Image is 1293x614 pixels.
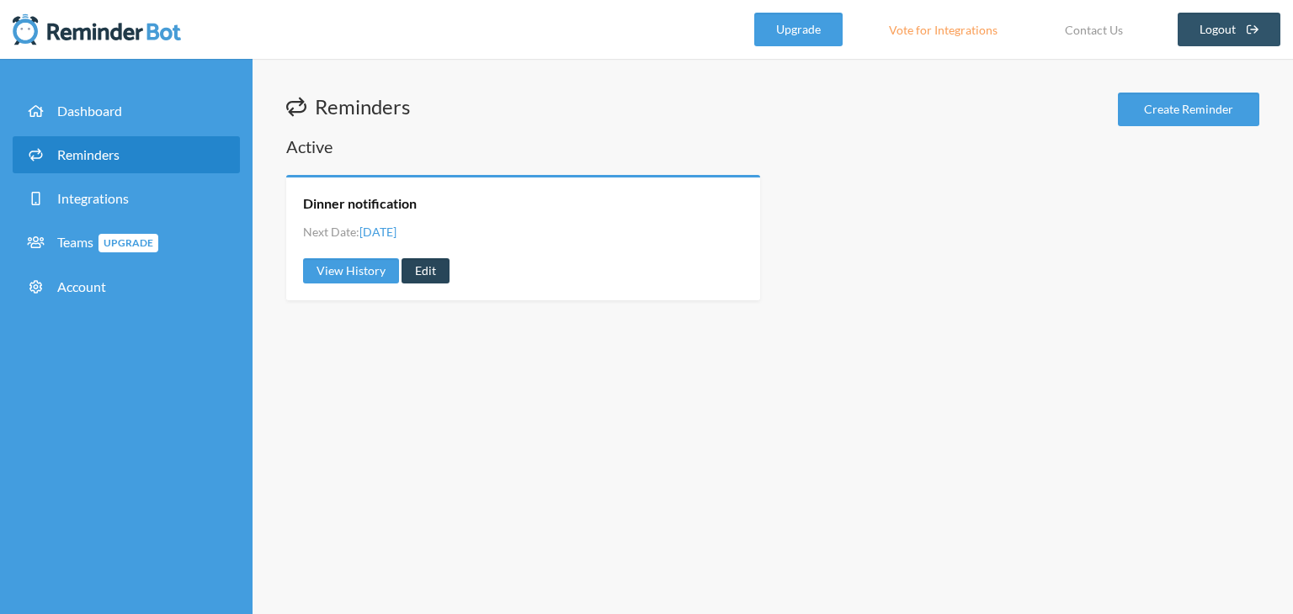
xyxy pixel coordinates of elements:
a: View History [303,258,399,283]
h2: Active [286,135,1259,158]
a: Dinner notification [303,194,417,213]
span: [DATE] [359,225,396,239]
span: Integrations [57,190,129,206]
a: Vote for Integrations [868,13,1019,46]
span: Upgrade [98,234,158,252]
a: Create Reminder [1118,93,1259,126]
a: Edit [402,258,450,283]
h1: Reminders [286,93,410,121]
a: Dashboard [13,93,240,130]
span: Teams [57,234,158,250]
a: Reminders [13,136,240,173]
li: Next Date: [303,223,396,241]
a: Logout [1178,13,1281,46]
span: Reminders [57,146,120,162]
a: Contact Us [1044,13,1144,46]
a: Upgrade [754,13,843,46]
span: Dashboard [57,103,122,119]
a: Integrations [13,180,240,217]
span: Account [57,278,106,294]
a: Account [13,268,240,305]
a: TeamsUpgrade [13,224,240,262]
img: Reminder Bot [13,13,181,46]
